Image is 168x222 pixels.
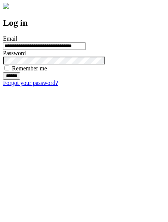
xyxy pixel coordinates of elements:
[3,3,9,9] img: logo-4e3dc11c47720685a147b03b5a06dd966a58ff35d612b21f08c02c0306f2b779.png
[3,80,58,86] a: Forgot your password?
[3,35,17,42] label: Email
[3,50,26,56] label: Password
[12,65,47,72] label: Remember me
[3,18,165,28] h2: Log in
